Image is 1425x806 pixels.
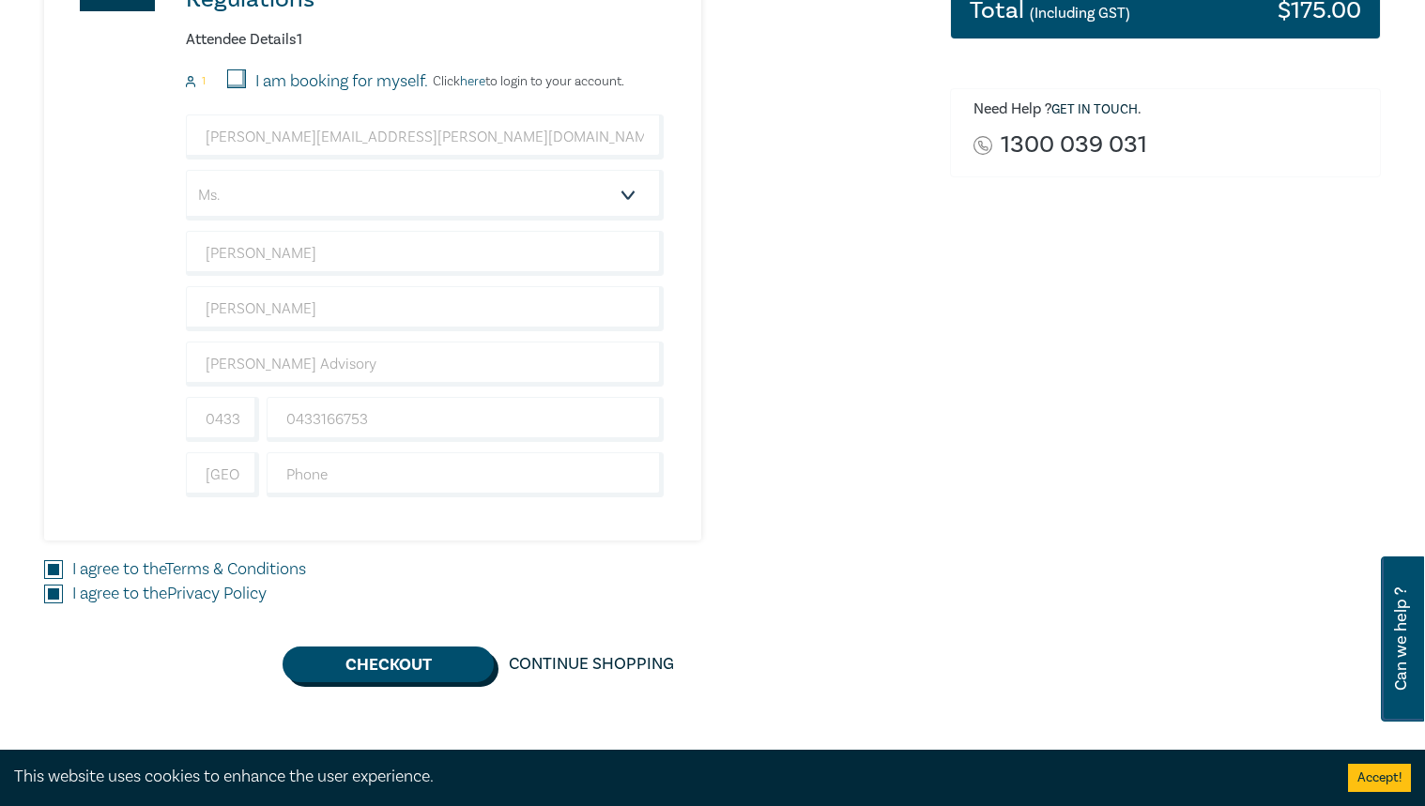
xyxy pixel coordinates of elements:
[186,342,664,387] input: Company
[72,582,267,606] label: I agree to the
[186,397,259,442] input: +61
[1348,764,1411,792] button: Accept cookies
[283,646,494,682] button: Checkout
[1030,4,1130,23] small: (Including GST)
[186,114,664,160] input: Attendee Email*
[267,397,664,442] input: Mobile*
[14,765,1320,789] div: This website uses cookies to enhance the user experience.
[428,74,624,89] p: Click to login to your account.
[1392,568,1410,710] span: Can we help ?
[494,646,689,682] a: Continue Shopping
[1051,101,1138,118] a: Get in touch
[186,231,664,276] input: First Name*
[1001,132,1147,158] a: 1300 039 031
[973,100,1366,119] h6: Need Help ? .
[186,31,664,49] h6: Attendee Details 1
[167,583,267,604] a: Privacy Policy
[165,558,306,580] a: Terms & Conditions
[255,69,428,94] label: I am booking for myself.
[267,452,664,497] input: Phone
[72,557,306,582] label: I agree to the
[202,75,206,88] small: 1
[186,452,259,497] input: +61
[460,73,485,90] a: here
[186,286,664,331] input: Last Name*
